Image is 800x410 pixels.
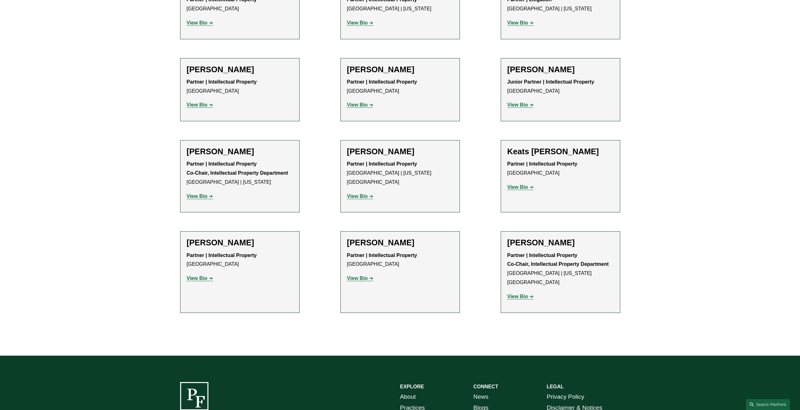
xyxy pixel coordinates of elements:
[187,251,293,269] p: [GEOGRAPHIC_DATA]
[347,79,417,85] strong: Partner | Intellectual Property
[507,161,577,167] strong: Partner | Intellectual Property
[507,65,614,74] h2: [PERSON_NAME]
[473,384,498,389] strong: CONNECT
[507,78,614,96] p: [GEOGRAPHIC_DATA]
[507,251,614,287] p: [GEOGRAPHIC_DATA] | [US_STATE][GEOGRAPHIC_DATA]
[347,276,368,281] strong: View Bio
[347,20,373,25] a: View Bio
[400,391,416,402] a: About
[507,102,528,107] strong: View Bio
[187,20,213,25] a: View Bio
[507,147,614,156] h2: Keats [PERSON_NAME]
[187,238,293,248] h2: [PERSON_NAME]
[187,147,293,156] h2: [PERSON_NAME]
[347,251,453,269] p: [GEOGRAPHIC_DATA]
[507,253,609,267] strong: Partner | Intellectual Property Co-Chair, Intellectual Property Department
[347,161,417,167] strong: Partner | Intellectual Property
[347,102,368,107] strong: View Bio
[347,253,417,258] strong: Partner | Intellectual Property
[347,147,453,156] h2: [PERSON_NAME]
[507,184,528,190] strong: View Bio
[347,194,368,199] strong: View Bio
[507,184,534,190] a: View Bio
[547,391,584,402] a: Privacy Policy
[347,78,453,96] p: [GEOGRAPHIC_DATA]
[187,194,213,199] a: View Bio
[187,276,207,281] strong: View Bio
[347,160,453,187] p: [GEOGRAPHIC_DATA] | [US_STATE][GEOGRAPHIC_DATA]
[187,253,257,258] strong: Partner | Intellectual Property
[507,20,534,25] a: View Bio
[547,384,564,389] strong: LEGAL
[187,161,288,176] strong: Partner | Intellectual Property Co-Chair, Intellectual Property Department
[187,160,293,187] p: [GEOGRAPHIC_DATA] | [US_STATE]
[187,20,207,25] strong: View Bio
[507,20,528,25] strong: View Bio
[187,79,257,85] strong: Partner | Intellectual Property
[507,294,528,299] strong: View Bio
[507,102,534,107] a: View Bio
[347,276,373,281] a: View Bio
[746,399,790,410] a: Search this site
[400,384,424,389] strong: EXPLORE
[347,65,453,74] h2: [PERSON_NAME]
[507,238,614,248] h2: [PERSON_NAME]
[187,102,207,107] strong: View Bio
[347,194,373,199] a: View Bio
[187,102,213,107] a: View Bio
[347,20,368,25] strong: View Bio
[507,294,534,299] a: View Bio
[347,238,453,248] h2: [PERSON_NAME]
[473,391,488,402] a: News
[507,79,594,85] strong: Junior Partner | Intellectual Property
[187,65,293,74] h2: [PERSON_NAME]
[187,276,213,281] a: View Bio
[347,102,373,107] a: View Bio
[187,78,293,96] p: [GEOGRAPHIC_DATA]
[507,160,614,178] p: [GEOGRAPHIC_DATA]
[187,194,207,199] strong: View Bio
